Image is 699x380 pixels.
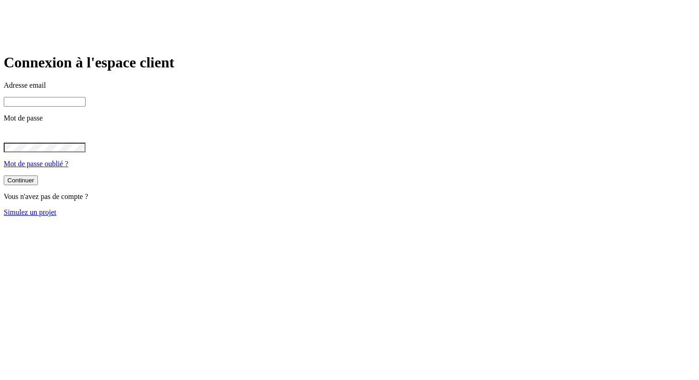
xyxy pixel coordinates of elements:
div: Continuer [7,177,34,184]
h1: Connexion à l'espace client [4,54,695,71]
a: Simulez un projet [4,208,56,216]
button: Continuer [4,175,38,185]
p: Vous n'avez pas de compte ? [4,193,695,201]
a: Mot de passe oublié ? [4,160,68,168]
p: Adresse email [4,81,695,90]
p: Mot de passe [4,114,695,122]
